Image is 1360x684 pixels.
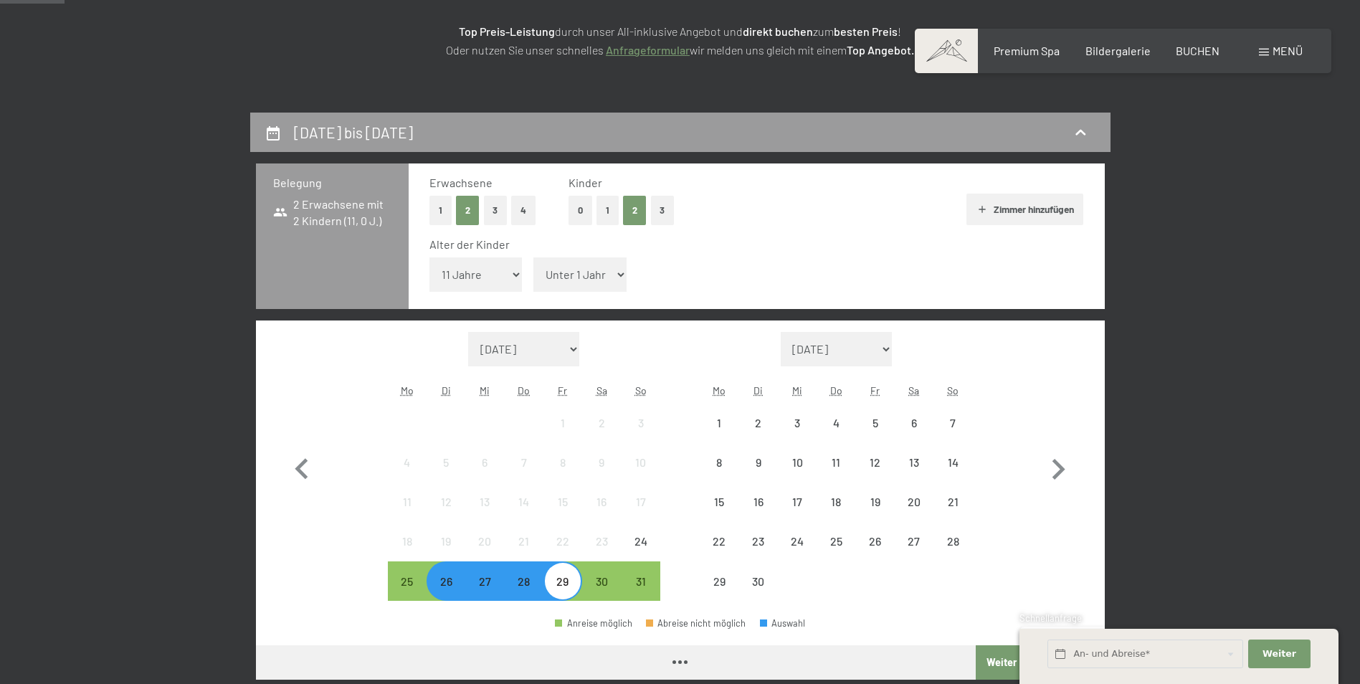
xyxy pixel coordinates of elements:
abbr: Samstag [596,384,607,396]
div: 28 [506,576,542,612]
abbr: Sonntag [635,384,647,396]
div: Anreise nicht möglich [700,522,738,561]
div: Sun Sep 07 2025 [933,403,972,442]
div: 2 [741,417,776,453]
div: Anreise nicht möglich [700,403,738,442]
div: 10 [622,457,658,493]
div: 21 [506,536,542,571]
div: Tue Sep 09 2025 [739,443,778,482]
div: Anreise nicht möglich [739,403,778,442]
div: 23 [584,536,619,571]
div: Tue Sep 02 2025 [739,403,778,442]
div: Anreise nicht möglich [700,561,738,600]
span: Schnellanfrage [1019,612,1082,624]
div: Tue Aug 05 2025 [427,443,465,482]
abbr: Samstag [908,384,919,396]
div: Fri Sep 19 2025 [855,483,894,521]
div: Sat Sep 20 2025 [895,483,933,521]
abbr: Dienstag [442,384,451,396]
button: 3 [651,196,675,225]
div: Anreise nicht möglich [621,443,660,482]
div: Thu Aug 28 2025 [505,561,543,600]
div: 15 [545,496,581,532]
button: Weiter [1248,640,1310,669]
div: Anreise nicht möglich [621,483,660,521]
div: Anreise nicht möglich [739,483,778,521]
div: Tue Aug 26 2025 [427,561,465,600]
div: 11 [389,496,425,532]
div: 31 [622,576,658,612]
div: Anreise nicht möglich [700,483,738,521]
div: Fri Aug 08 2025 [543,443,582,482]
div: Sun Aug 03 2025 [621,403,660,442]
div: Thu Aug 14 2025 [505,483,543,521]
div: 8 [545,457,581,493]
div: 26 [428,576,464,612]
div: Wed Aug 06 2025 [465,443,504,482]
button: Zimmer hinzufügen [966,194,1083,225]
div: 16 [741,496,776,532]
div: Anreise nicht möglich [621,522,660,561]
abbr: Donnerstag [518,384,530,396]
div: 17 [779,496,815,532]
div: Anreise nicht möglich [895,483,933,521]
div: Anreise nicht möglich [817,483,855,521]
div: Alter der Kinder [429,237,1073,252]
div: Anreise nicht möglich [543,403,582,442]
div: 20 [467,536,503,571]
div: 30 [741,576,776,612]
div: Anreise nicht möglich [388,483,427,521]
div: 3 [622,417,658,453]
div: 5 [857,417,893,453]
div: 4 [818,417,854,453]
div: Anreise möglich [505,561,543,600]
div: 12 [857,457,893,493]
div: 30 [584,576,619,612]
div: Thu Sep 18 2025 [817,483,855,521]
span: Erwachsene [429,176,493,189]
div: Anreise nicht möglich [427,483,465,521]
a: Bildergalerie [1085,44,1151,57]
button: 3 [484,196,508,225]
div: Anreise nicht möglich [933,483,972,521]
div: 19 [428,536,464,571]
div: 10 [779,457,815,493]
div: Mon Aug 11 2025 [388,483,427,521]
div: Anreise nicht möglich [427,443,465,482]
div: 3 [779,417,815,453]
div: 25 [389,576,425,612]
abbr: Dienstag [753,384,763,396]
div: Anreise nicht möglich [817,443,855,482]
div: 24 [622,536,658,571]
div: Sat Aug 02 2025 [582,403,621,442]
div: Sat Aug 09 2025 [582,443,621,482]
div: 2 [584,417,619,453]
div: Anreise nicht möglich [933,443,972,482]
div: 11 [818,457,854,493]
div: Mon Sep 08 2025 [700,443,738,482]
div: Anreise nicht möglich [855,522,894,561]
div: Anreise nicht möglich [933,403,972,442]
div: Anreise nicht möglich [895,443,933,482]
div: Anreise nicht möglich [582,403,621,442]
div: Wed Aug 20 2025 [465,522,504,561]
button: 1 [596,196,619,225]
div: Anreise nicht möglich [778,443,817,482]
div: Wed Aug 13 2025 [465,483,504,521]
strong: Top Preis-Leistung [459,24,555,38]
div: Sat Sep 06 2025 [895,403,933,442]
div: Thu Aug 21 2025 [505,522,543,561]
div: 13 [896,457,932,493]
div: Anreise nicht möglich [855,443,894,482]
div: 25 [818,536,854,571]
div: Anreise nicht möglich [739,561,778,600]
div: Anreise möglich [555,619,632,628]
div: 9 [584,457,619,493]
div: Anreise nicht möglich [817,522,855,561]
div: Thu Aug 07 2025 [505,443,543,482]
span: Kinder [569,176,602,189]
div: Anreise nicht möglich [543,483,582,521]
div: Abreise nicht möglich [646,619,746,628]
abbr: Donnerstag [830,384,842,396]
div: 29 [545,576,581,612]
